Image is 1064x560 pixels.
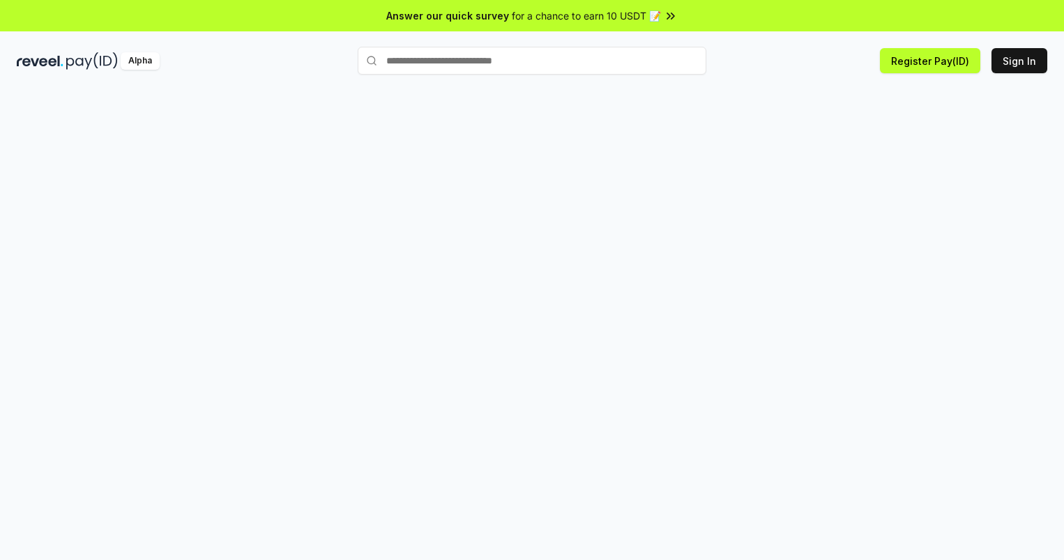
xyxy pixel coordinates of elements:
[386,8,509,23] span: Answer our quick survey
[17,52,63,70] img: reveel_dark
[991,48,1047,73] button: Sign In
[66,52,118,70] img: pay_id
[880,48,980,73] button: Register Pay(ID)
[512,8,661,23] span: for a chance to earn 10 USDT 📝
[121,52,160,70] div: Alpha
